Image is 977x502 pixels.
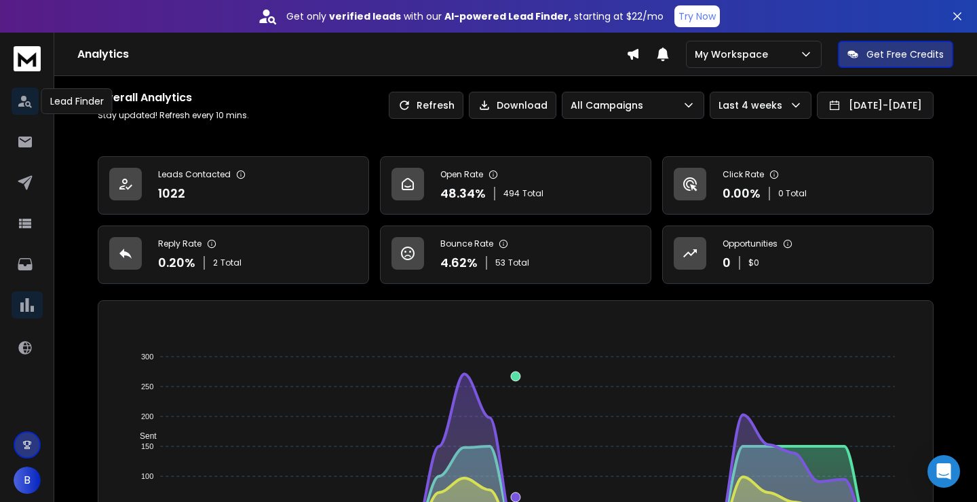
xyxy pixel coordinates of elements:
button: Refresh [389,92,463,119]
div: Lead Finder [41,88,113,114]
a: Open Rate48.34%494Total [380,156,651,215]
button: Download [469,92,556,119]
tspan: 150 [141,442,153,450]
p: Opportunities [723,238,778,249]
p: 4.62 % [440,253,478,272]
p: 0 Total [778,188,807,199]
p: Reply Rate [158,238,202,249]
span: 53 [495,257,505,268]
strong: AI-powered Lead Finder, [444,10,571,23]
p: 0.20 % [158,253,195,272]
a: Click Rate0.00%0 Total [662,156,934,215]
img: logo [14,46,41,71]
button: Try Now [674,5,720,27]
p: $ 0 [748,257,759,268]
span: Total [221,257,242,268]
p: Bounce Rate [440,238,493,249]
span: Total [522,188,543,199]
tspan: 100 [141,472,153,480]
p: 48.34 % [440,184,486,203]
p: Click Rate [723,169,764,180]
p: Get only with our starting at $22/mo [286,10,664,23]
span: 2 [213,257,218,268]
span: 494 [503,188,520,199]
button: B [14,467,41,494]
p: My Workspace [695,48,773,61]
span: Total [508,257,529,268]
button: Get Free Credits [838,41,953,68]
div: Open Intercom Messenger [927,455,960,488]
a: Bounce Rate4.62%53Total [380,226,651,284]
p: Leads Contacted [158,169,231,180]
p: Open Rate [440,169,483,180]
p: Last 4 weeks [719,98,788,112]
tspan: 250 [141,382,153,391]
h1: Overall Analytics [98,90,249,106]
tspan: 300 [141,353,153,361]
strong: verified leads [329,10,401,23]
span: Sent [130,431,157,441]
p: Get Free Credits [866,48,944,61]
p: Refresh [417,98,455,112]
a: Leads Contacted1022 [98,156,369,215]
p: 0.00 % [723,184,761,203]
p: All Campaigns [571,98,649,112]
p: Try Now [678,10,716,23]
a: Reply Rate0.20%2Total [98,226,369,284]
p: Download [497,98,548,112]
tspan: 200 [141,412,153,420]
p: 1022 [158,184,185,203]
p: Stay updated! Refresh every 10 mins. [98,110,249,121]
button: [DATE]-[DATE] [817,92,934,119]
h1: Analytics [77,46,626,62]
p: 0 [723,253,731,272]
a: Opportunities0$0 [662,226,934,284]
